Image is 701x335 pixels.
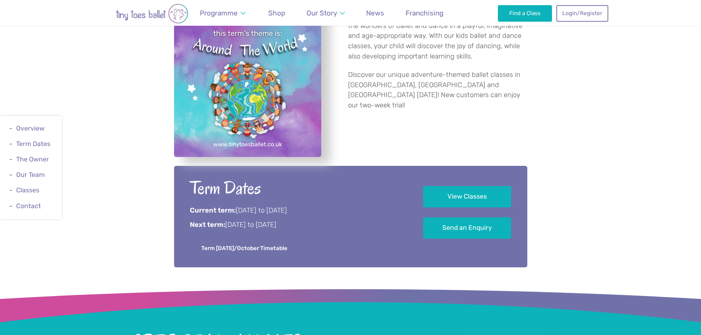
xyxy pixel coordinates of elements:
[200,9,238,17] span: Programme
[16,171,45,178] a: Our Team
[93,4,211,24] img: tiny toes ballet
[498,5,552,21] a: Find a Class
[16,187,39,194] a: Classes
[190,177,403,200] h2: Term Dates
[190,220,403,230] p: [DATE] to [DATE]
[303,4,348,22] a: Our Story
[16,156,49,163] a: The Owner
[363,4,388,22] a: News
[190,206,236,214] strong: Current term:
[268,9,285,17] span: Shop
[348,70,527,110] p: Discover our unique adventure-themed ballet classes in [GEOGRAPHIC_DATA], [GEOGRAPHIC_DATA] and [...
[190,240,299,256] a: Term [DATE]/October Timetable
[190,221,225,229] strong: Next term:
[406,9,443,17] span: Franchising
[265,4,289,22] a: Shop
[16,125,45,132] a: Overview
[16,202,41,210] a: Contact
[423,186,511,208] a: View Classes
[423,217,511,239] a: Send an Enquiry
[16,140,50,147] a: Term Dates
[366,9,384,17] span: News
[556,5,608,21] a: Login/Register
[190,206,403,215] p: [DATE] to [DATE]
[402,4,447,22] a: Franchising
[197,4,249,22] a: Programme
[307,9,337,17] span: Our Story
